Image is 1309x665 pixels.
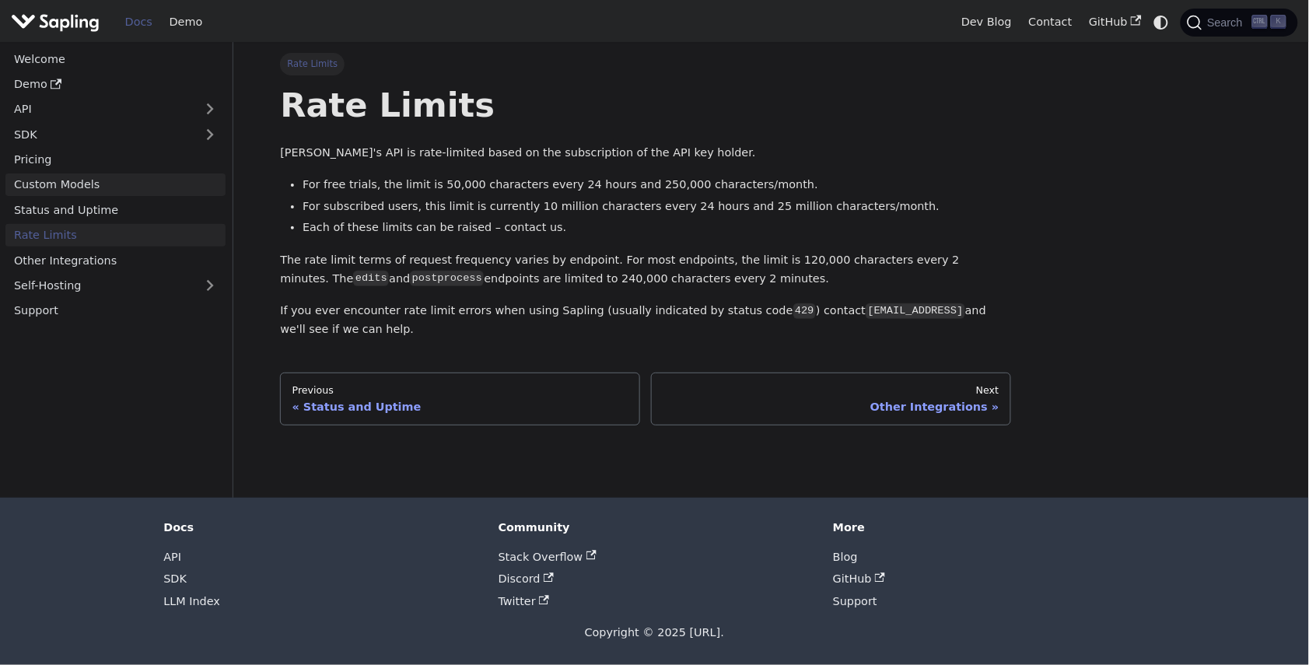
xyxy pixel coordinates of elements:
[280,84,1011,126] h1: Rate Limits
[163,520,476,534] div: Docs
[303,176,1011,194] li: For free trials, the limit is 50,000 characters every 24 hours and 250,000 characters/month.
[280,53,345,75] span: Rate Limits
[793,303,816,319] code: 429
[163,572,187,585] a: SDK
[1080,10,1150,34] a: GitHub
[194,98,226,121] button: Expand sidebar category 'API'
[5,149,226,171] a: Pricing
[11,11,100,33] img: Sapling.ai
[117,10,161,34] a: Docs
[5,299,226,322] a: Support
[499,520,811,534] div: Community
[5,275,226,297] a: Self-Hosting
[280,302,1011,339] p: If you ever encounter rate limit errors when using Sapling (usually indicated by status code ) co...
[1181,9,1297,37] button: Search (Ctrl+K)
[303,198,1011,216] li: For subscribed users, this limit is currently 10 million characters every 24 hours and 25 million...
[163,624,1145,642] div: Copyright © 2025 [URL].
[163,551,181,563] a: API
[499,595,550,607] a: Twitter
[280,251,1011,289] p: The rate limit terms of request frequency varies by endpoint. For most endpoints, the limit is 12...
[292,384,628,397] div: Previous
[1020,10,1081,34] a: Contact
[663,384,999,397] div: Next
[280,53,1011,75] nav: Breadcrumbs
[663,400,999,414] div: Other Integrations
[833,551,858,563] a: Blog
[1150,11,1173,33] button: Switch between dark and light mode (currently system mode)
[303,219,1011,237] li: Each of these limits can be raised – contact us.
[353,271,389,286] code: edits
[5,98,194,121] a: API
[5,47,226,70] a: Welcome
[5,249,226,271] a: Other Integrations
[5,123,194,145] a: SDK
[292,400,628,414] div: Status and Uptime
[953,10,1020,34] a: Dev Blog
[1271,15,1286,29] kbd: K
[866,303,965,319] code: [EMAIL_ADDRESS]
[280,373,640,425] a: PreviousStatus and Uptime
[161,10,211,34] a: Demo
[194,123,226,145] button: Expand sidebar category 'SDK'
[163,595,220,607] a: LLM Index
[833,520,1146,534] div: More
[833,595,877,607] a: Support
[5,198,226,221] a: Status and Uptime
[833,572,886,585] a: GitHub
[651,373,1011,425] a: NextOther Integrations
[499,572,555,585] a: Discord
[5,173,226,196] a: Custom Models
[5,73,226,96] a: Demo
[280,373,1011,425] nav: Docs pages
[1202,16,1252,29] span: Search
[280,144,1011,163] p: [PERSON_NAME]'s API is rate-limited based on the subscription of the API key holder.
[5,224,226,247] a: Rate Limits
[499,551,597,563] a: Stack Overflow
[410,271,484,286] code: postprocess
[11,11,105,33] a: Sapling.ai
